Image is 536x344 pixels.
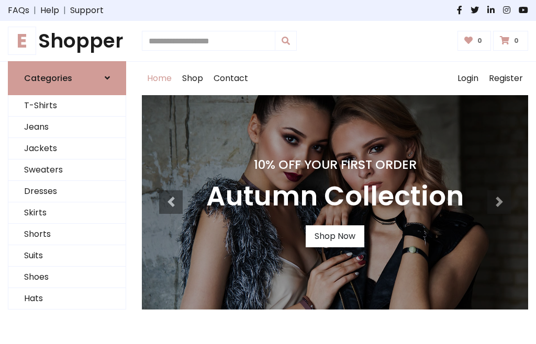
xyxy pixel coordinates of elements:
a: Jeans [8,117,126,138]
a: Home [142,62,177,95]
h6: Categories [24,73,72,83]
h4: 10% Off Your First Order [206,157,464,172]
a: EShopper [8,29,126,53]
a: Hats [8,288,126,309]
a: Login [452,62,484,95]
span: 0 [511,36,521,45]
a: Contact [208,62,253,95]
a: Sweaters [8,159,126,181]
a: Categories [8,61,126,95]
a: Shorts [8,224,126,245]
span: | [29,4,40,17]
a: FAQs [8,4,29,17]
a: Shop Now [306,225,364,247]
a: Shop [177,62,208,95]
a: Support [70,4,104,17]
a: Shoes [8,267,126,288]
h3: Autumn Collection [206,180,464,213]
span: | [59,4,70,17]
h1: Shopper [8,29,126,53]
a: Skirts [8,202,126,224]
a: 0 [493,31,528,51]
span: E [8,27,36,55]
span: 0 [475,36,485,45]
a: Suits [8,245,126,267]
a: Dresses [8,181,126,202]
a: Register [484,62,528,95]
a: T-Shirts [8,95,126,117]
a: 0 [457,31,492,51]
a: Jackets [8,138,126,159]
a: Help [40,4,59,17]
